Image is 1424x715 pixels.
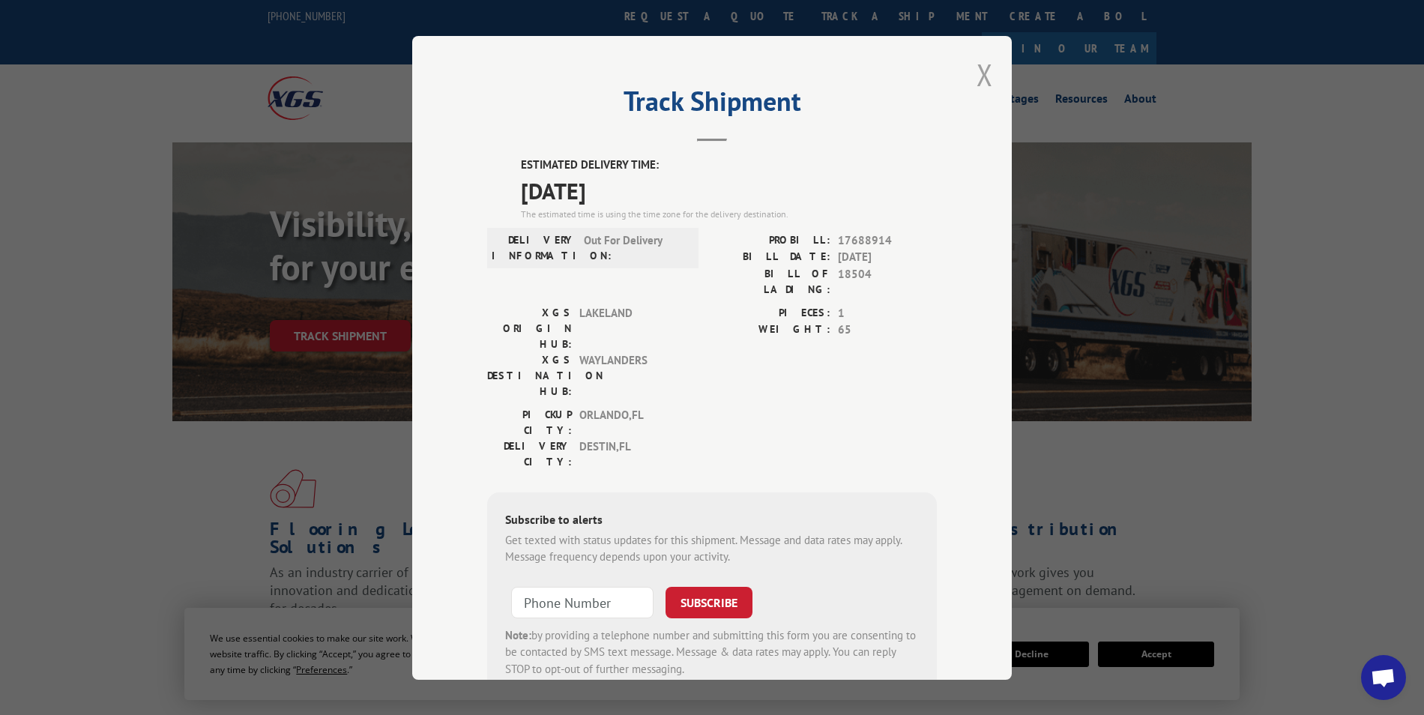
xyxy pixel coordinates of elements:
[712,304,830,322] label: PIECES:
[712,265,830,297] label: BILL OF LADING:
[1361,655,1406,700] div: Open chat
[521,173,937,207] span: [DATE]
[487,438,572,469] label: DELIVERY CITY:
[977,55,993,94] button: Close modal
[505,531,919,565] div: Get texted with status updates for this shipment. Message and data rates may apply. Message frequ...
[838,249,937,266] span: [DATE]
[505,627,531,642] strong: Note:
[712,232,830,249] label: PROBILL:
[505,510,919,531] div: Subscribe to alerts
[579,438,681,469] span: DESTIN , FL
[521,207,937,220] div: The estimated time is using the time zone for the delivery destination.
[492,232,576,263] label: DELIVERY INFORMATION:
[579,304,681,352] span: LAKELAND
[712,249,830,266] label: BILL DATE:
[511,586,654,618] input: Phone Number
[838,304,937,322] span: 1
[487,352,572,399] label: XGS DESTINATION HUB:
[666,586,752,618] button: SUBSCRIBE
[838,232,937,249] span: 17688914
[579,352,681,399] span: WAYLANDERS
[838,322,937,339] span: 65
[579,406,681,438] span: ORLANDO , FL
[584,232,685,263] span: Out For Delivery
[487,304,572,352] label: XGS ORIGIN HUB:
[838,265,937,297] span: 18504
[487,406,572,438] label: PICKUP CITY:
[505,627,919,678] div: by providing a telephone number and submitting this form you are consenting to be contacted by SM...
[521,157,937,174] label: ESTIMATED DELIVERY TIME:
[487,91,937,119] h2: Track Shipment
[712,322,830,339] label: WEIGHT:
